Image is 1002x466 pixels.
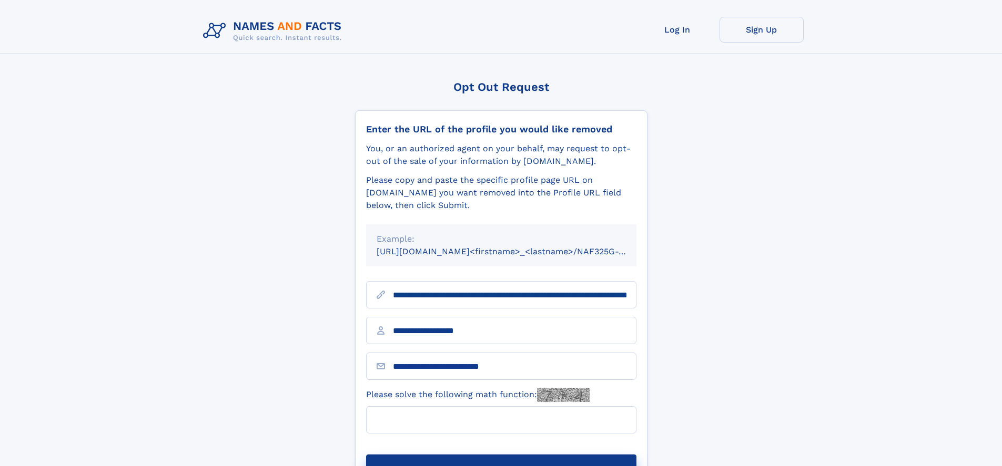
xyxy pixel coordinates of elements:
div: Opt Out Request [355,80,647,94]
div: Please copy and paste the specific profile page URL on [DOMAIN_NAME] you want removed into the Pr... [366,174,636,212]
small: [URL][DOMAIN_NAME]<firstname>_<lastname>/NAF325G-xxxxxxxx [377,246,656,256]
label: Please solve the following math function: [366,388,590,402]
div: Enter the URL of the profile you would like removed [366,123,636,135]
a: Sign Up [720,17,804,43]
div: Example: [377,233,626,245]
a: Log In [635,17,720,43]
img: Logo Names and Facts [199,17,350,45]
div: You, or an authorized agent on your behalf, may request to opt-out of the sale of your informatio... [366,142,636,168]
